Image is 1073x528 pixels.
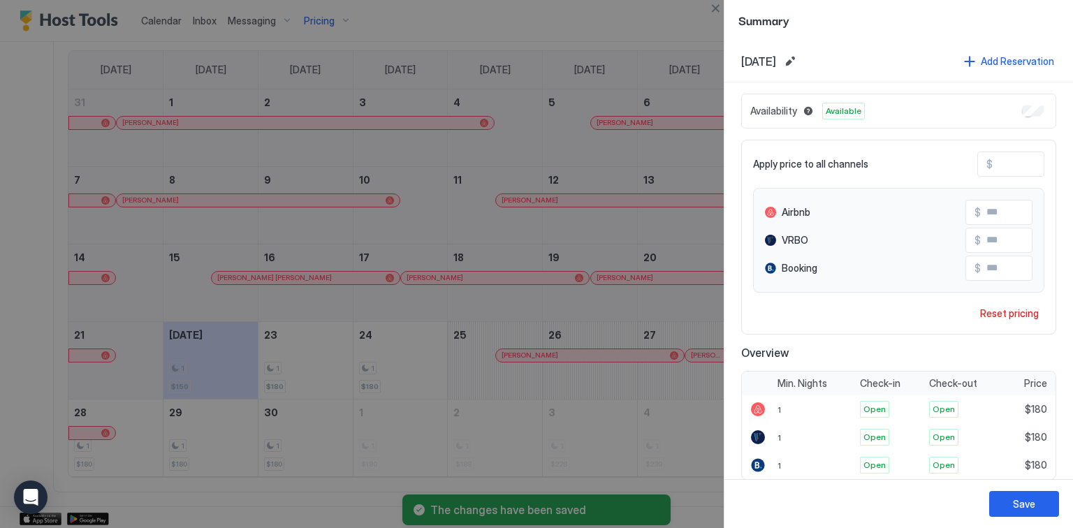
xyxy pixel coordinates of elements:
span: 1 [778,432,781,443]
span: 1 [778,404,781,415]
button: Save [989,491,1059,517]
div: Open Intercom Messenger [14,481,48,514]
div: Add Reservation [981,54,1054,68]
button: Edit date range [782,53,798,70]
span: Open [933,431,955,443]
div: Reset pricing [980,306,1039,321]
span: Availability [750,105,797,117]
span: Open [863,431,886,443]
span: $180 [1025,431,1047,443]
span: Check-out [929,377,977,390]
button: Blocked dates override all pricing rules and remain unavailable until manually unblocked [800,103,817,119]
span: $ [986,158,993,170]
span: $180 [1025,459,1047,471]
span: Available [826,105,861,117]
span: Open [933,459,955,471]
span: Overview [741,346,1056,360]
span: Open [933,403,955,416]
span: $ [975,234,981,247]
button: Add Reservation [962,52,1056,71]
button: Reset pricing [975,304,1044,323]
span: 1 [778,460,781,471]
span: VRBO [782,234,808,247]
span: [DATE] [741,54,776,68]
span: Open [863,403,886,416]
span: $ [975,262,981,274]
span: Airbnb [782,206,810,219]
span: Check-in [860,377,900,390]
span: Min. Nights [778,377,827,390]
span: Price [1024,377,1047,390]
span: $ [975,206,981,219]
span: Booking [782,262,817,274]
span: Summary [738,11,1059,29]
span: Open [863,459,886,471]
span: $180 [1025,403,1047,416]
div: Save [1013,497,1035,511]
span: Apply price to all channels [753,158,868,170]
